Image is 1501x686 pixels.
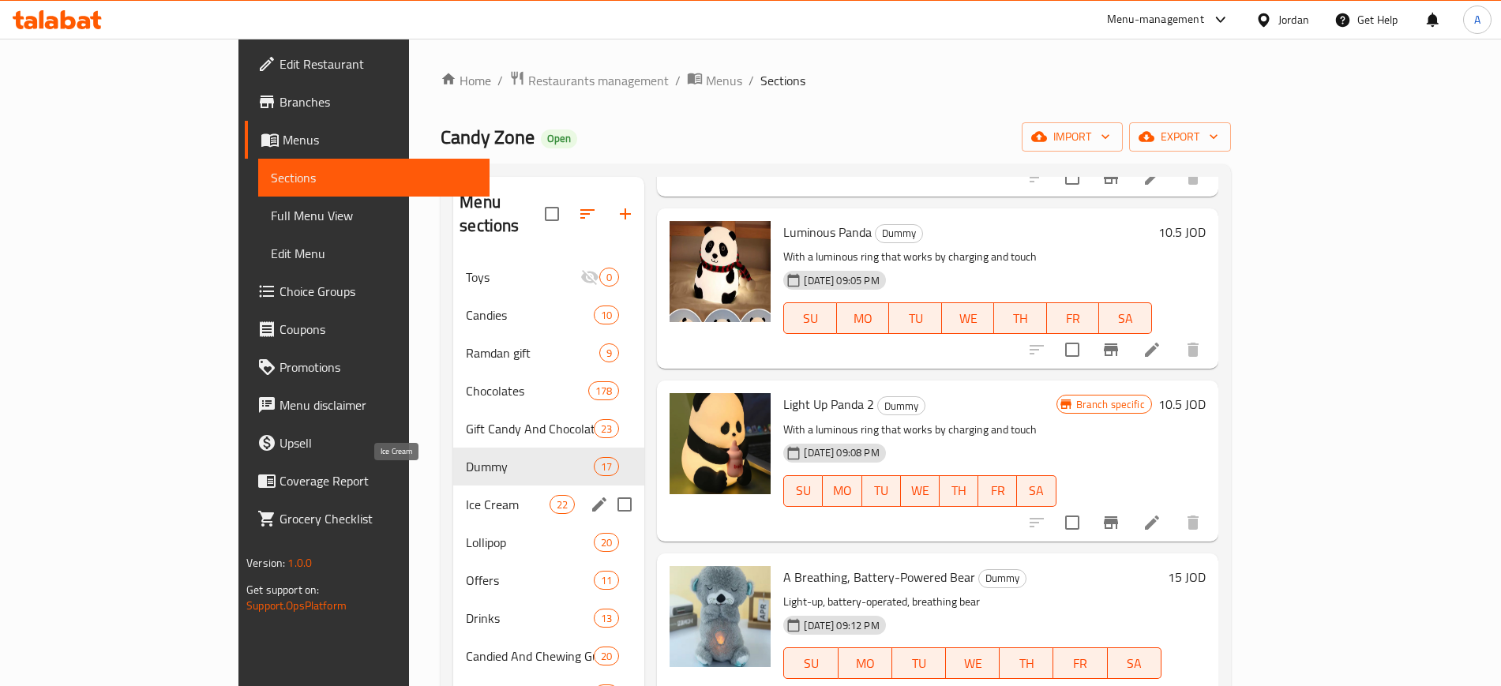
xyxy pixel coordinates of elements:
[946,479,972,502] span: TH
[1023,479,1049,502] span: SA
[594,306,619,324] div: items
[246,595,347,616] a: Support.OpsPlatform
[837,302,889,334] button: MO
[783,647,838,679] button: SU
[1056,506,1089,539] span: Select to update
[258,234,489,272] a: Edit Menu
[797,445,885,460] span: [DATE] 09:08 PM
[942,302,994,334] button: WE
[595,422,618,437] span: 23
[245,424,489,462] a: Upsell
[453,637,644,675] div: Candied And Chewing Gum20
[1006,652,1047,675] span: TH
[288,553,313,573] span: 1.0.0
[878,397,925,415] span: Dummy
[453,599,644,637] div: Drinks13
[600,346,618,361] span: 9
[280,320,476,339] span: Coupons
[1107,10,1204,29] div: Menu-management
[466,571,594,590] span: Offers
[899,652,940,675] span: TU
[280,92,476,111] span: Branches
[670,393,771,494] img: Light Up Panda 2
[453,258,644,296] div: Toys0
[466,419,594,438] span: Gift Candy And Chocolate
[453,485,644,523] div: Ice Cream22edit
[1053,307,1093,330] span: FR
[1056,161,1089,194] span: Select to update
[790,479,816,502] span: SU
[1278,11,1309,28] div: Jordan
[594,609,619,628] div: items
[258,159,489,197] a: Sections
[862,475,901,507] button: TU
[797,273,885,288] span: [DATE] 09:05 PM
[1143,168,1161,187] a: Edit menu item
[595,649,618,664] span: 20
[1114,652,1155,675] span: SA
[790,652,831,675] span: SU
[1174,504,1212,542] button: delete
[245,45,489,83] a: Edit Restaurant
[952,652,993,675] span: WE
[497,71,503,90] li: /
[901,475,940,507] button: WE
[1092,331,1130,369] button: Branch-specific-item
[783,475,823,507] button: SU
[245,386,489,424] a: Menu disclaimer
[541,129,577,148] div: Open
[453,448,644,485] div: Dummy17
[823,475,861,507] button: MO
[843,307,883,330] span: MO
[509,70,669,91] a: Restaurants management
[587,493,611,516] button: edit
[280,395,476,414] span: Menu disclaimer
[283,130,476,149] span: Menus
[280,282,476,301] span: Choice Groups
[550,497,574,512] span: 22
[466,647,594,665] span: Candied And Chewing Gum
[258,197,489,234] a: Full Menu View
[1060,652,1101,675] span: FR
[687,70,742,91] a: Menus
[466,343,599,362] span: Ramdan gift
[466,268,580,287] span: Toys
[1143,513,1161,532] a: Edit menu item
[1017,475,1056,507] button: SA
[588,381,619,400] div: items
[1053,647,1107,679] button: FR
[1158,393,1206,415] h6: 10.5 JOD
[1000,307,1040,330] span: TH
[246,553,285,573] span: Version:
[589,384,618,399] span: 178
[1142,127,1218,147] span: export
[595,573,618,588] span: 11
[594,571,619,590] div: items
[595,611,618,626] span: 13
[595,308,618,323] span: 10
[271,206,476,225] span: Full Menu View
[600,270,618,285] span: 0
[1108,647,1161,679] button: SA
[599,343,619,362] div: items
[1022,122,1123,152] button: import
[595,535,618,550] span: 20
[541,132,577,145] span: Open
[280,358,476,377] span: Promotions
[594,647,619,665] div: items
[978,475,1017,507] button: FR
[466,381,588,400] div: Chocolates
[1056,333,1089,366] span: Select to update
[453,372,644,410] div: Chocolates178
[466,495,550,514] span: Ice Cream
[783,302,836,334] button: SU
[783,420,1056,440] p: With a luminous ring that works by charging and touch
[246,579,319,600] span: Get support on:
[1000,647,1053,679] button: TH
[1143,340,1161,359] a: Edit menu item
[466,533,594,552] span: Lollipop
[1070,397,1151,412] span: Branch specific
[1174,331,1212,369] button: delete
[1168,566,1206,588] h6: 15 JOD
